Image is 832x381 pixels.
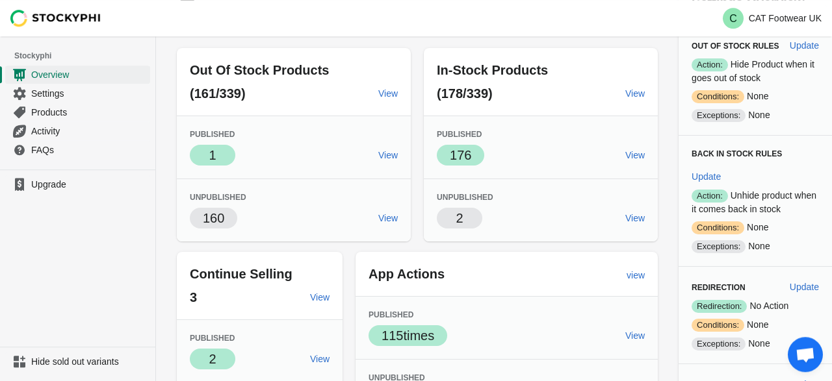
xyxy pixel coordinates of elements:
a: Settings [5,84,150,103]
span: View [378,150,398,160]
span: Exceptions: [692,109,746,122]
span: Redirection: [692,300,747,313]
span: Unpublished [437,193,493,202]
button: Update [785,275,824,299]
p: Hide Product when it goes out of stock [692,58,819,84]
span: (161/339) [190,86,246,101]
span: Settings [31,87,148,100]
span: Exceptions: [692,240,746,253]
span: Activity [31,125,148,138]
p: None [692,90,819,103]
p: Unhide product when it comes back in stock [692,189,819,215]
a: View [373,143,403,167]
span: View [378,88,398,99]
a: view [621,264,650,287]
p: None [692,337,819,350]
p: CAT Footwear UK [749,13,822,23]
span: 3 [190,290,197,304]
span: Avatar with initials C [723,8,744,29]
span: Upgrade [31,178,148,191]
img: Stockyphi [10,10,101,27]
a: FAQs [5,140,150,159]
span: view [627,270,645,280]
div: Open chat [788,337,823,372]
text: C [729,13,737,24]
a: View [373,206,403,230]
span: Update [790,40,819,51]
span: Published [190,334,235,343]
p: None [692,318,819,332]
h3: Back in Stock Rules [692,149,819,159]
p: None [692,108,819,122]
span: Products [31,106,148,119]
span: Update [790,282,819,292]
button: Avatar with initials CCAT Footwear UK [718,5,827,31]
a: View [305,347,335,371]
span: Published [369,310,413,319]
span: Action: [692,58,728,71]
span: 115 times [382,328,434,343]
p: No Action [692,299,819,313]
span: 160 [203,211,224,225]
a: View [305,286,335,309]
button: Update [686,165,726,188]
span: View [310,292,330,302]
a: View [620,143,650,167]
a: Hide sold out variants [5,352,150,371]
a: Upgrade [5,175,150,193]
span: Published [190,130,235,139]
span: View [378,213,398,223]
span: Update [692,171,721,182]
a: View [620,324,650,347]
a: Overview [5,65,150,84]
span: Unpublished [190,193,246,202]
span: Out Of Stock Products [190,63,329,77]
span: View [625,213,645,223]
span: Action: [692,190,728,203]
p: None [692,240,819,253]
a: Activity [5,121,150,140]
span: View [625,330,645,341]
span: Conditions: [692,319,744,332]
span: 2 [209,352,216,366]
span: Overview [31,68,148,81]
span: Hide sold out variants [31,355,148,368]
button: Update [785,34,824,57]
span: View [625,88,645,99]
span: In-Stock Products [437,63,548,77]
span: 1 [209,148,216,162]
span: 176 [450,148,471,162]
span: Stockyphi [14,49,155,62]
span: App Actions [369,267,445,281]
a: View [373,82,403,105]
span: Published [437,130,482,139]
span: View [310,354,330,364]
a: View [620,82,650,105]
h3: Out of Stock Rules [692,41,779,51]
span: FAQs [31,143,148,156]
span: Conditions: [692,221,744,234]
span: Exceptions: [692,338,746,350]
p: None [692,221,819,234]
a: Products [5,103,150,121]
span: Conditions: [692,90,744,103]
p: 2 [456,209,463,227]
span: Continue Selling [190,267,292,281]
span: View [625,150,645,160]
h3: Redirection [692,282,779,293]
a: View [620,206,650,230]
span: (178/339) [437,86,493,101]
